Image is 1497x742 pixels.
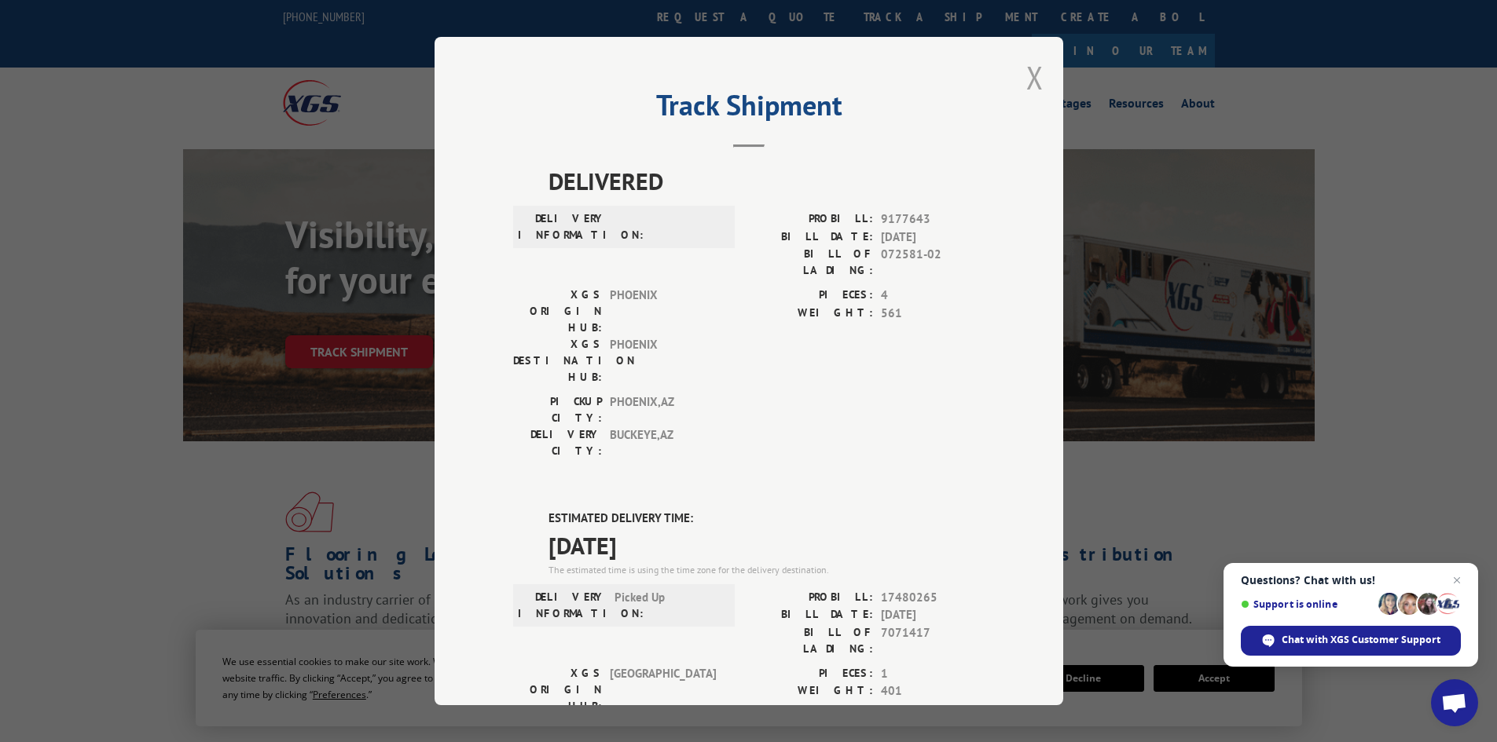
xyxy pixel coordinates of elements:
label: XGS ORIGIN HUB: [513,287,602,336]
label: BILL OF LADING: [749,624,873,657]
span: 561 [881,305,985,323]
span: 17480265 [881,589,985,607]
span: DELIVERED [549,163,985,199]
label: PIECES: [749,665,873,683]
label: XGS ORIGIN HUB: [513,665,602,715]
button: Close modal [1026,57,1044,98]
label: BILL DATE: [749,228,873,247]
span: [GEOGRAPHIC_DATA] [610,665,716,715]
span: PHOENIX [610,287,716,336]
h2: Track Shipment [513,94,985,124]
label: XGS DESTINATION HUB: [513,336,602,386]
label: PICKUP CITY: [513,393,602,426]
label: DELIVERY INFORMATION: [518,589,607,622]
div: Chat with XGS Customer Support [1241,626,1461,656]
label: DELIVERY INFORMATION: [518,210,607,243]
span: 9177643 [881,210,985,228]
span: 7071417 [881,624,985,657]
span: 401 [881,682,985,700]
span: 4 [881,287,985,305]
span: [DATE] [881,606,985,624]
label: DELIVERY CITY: [513,426,602,459]
label: ESTIMATED DELIVERY TIME: [549,510,985,528]
label: PIECES: [749,287,873,305]
label: PROBILL: [749,210,873,228]
span: Picked Up [615,589,721,622]
div: Open chat [1431,679,1478,726]
span: [DATE] [881,228,985,247]
label: WEIGHT: [749,682,873,700]
span: BUCKEYE , AZ [610,426,716,459]
span: Close chat [1447,571,1466,590]
span: Support is online [1241,598,1373,610]
span: 1 [881,665,985,683]
span: 072581-02 [881,246,985,279]
label: WEIGHT: [749,305,873,323]
span: PHOENIX [610,336,716,386]
label: BILL OF LADING: [749,246,873,279]
span: Chat with XGS Customer Support [1282,633,1440,647]
label: PROBILL: [749,589,873,607]
span: PHOENIX , AZ [610,393,716,426]
div: The estimated time is using the time zone for the delivery destination. [549,563,985,577]
span: Questions? Chat with us! [1241,574,1461,587]
span: [DATE] [549,528,985,563]
label: BILL DATE: [749,606,873,624]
